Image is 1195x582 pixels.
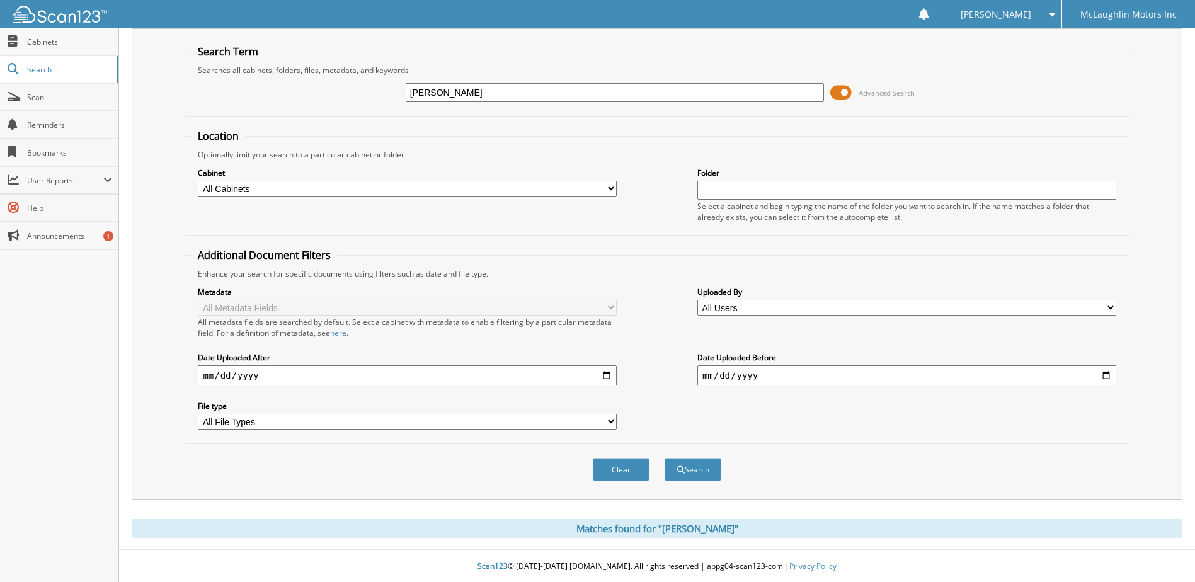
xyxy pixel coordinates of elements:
[27,175,103,186] span: User Reports
[665,458,721,481] button: Search
[593,458,649,481] button: Clear
[192,65,1122,76] div: Searches all cabinets, folders, files, metadata, and keywords
[27,37,112,47] span: Cabinets
[198,365,617,385] input: start
[119,551,1195,582] div: © [DATE]-[DATE] [DOMAIN_NAME]. All rights reserved | appg04-scan123-com |
[103,231,113,241] div: 1
[697,201,1116,222] div: Select a cabinet and begin typing the name of the folder you want to search in. If the name match...
[198,287,617,297] label: Metadata
[27,231,112,241] span: Announcements
[13,6,107,23] img: scan123-logo-white.svg
[697,168,1116,178] label: Folder
[477,561,508,571] span: Scan123
[27,92,112,103] span: Scan
[192,129,245,143] legend: Location
[697,352,1116,363] label: Date Uploaded Before
[789,561,837,571] a: Privacy Policy
[27,147,112,158] span: Bookmarks
[27,203,112,214] span: Help
[192,268,1122,279] div: Enhance your search for specific documents using filters such as date and file type.
[132,519,1182,538] div: Matches found for "[PERSON_NAME]"
[697,365,1116,385] input: end
[198,168,617,178] label: Cabinet
[27,120,112,130] span: Reminders
[192,248,337,262] legend: Additional Document Filters
[330,328,346,338] a: here
[198,317,617,338] div: All metadata fields are searched by default. Select a cabinet with metadata to enable filtering b...
[192,149,1122,160] div: Optionally limit your search to a particular cabinet or folder
[1080,11,1177,18] span: McLaughlin Motors Inc
[1132,522,1195,582] iframe: Chat Widget
[192,45,265,59] legend: Search Term
[961,11,1031,18] span: [PERSON_NAME]
[198,401,617,411] label: File type
[27,64,110,75] span: Search
[859,88,915,98] span: Advanced Search
[697,287,1116,297] label: Uploaded By
[198,352,617,363] label: Date Uploaded After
